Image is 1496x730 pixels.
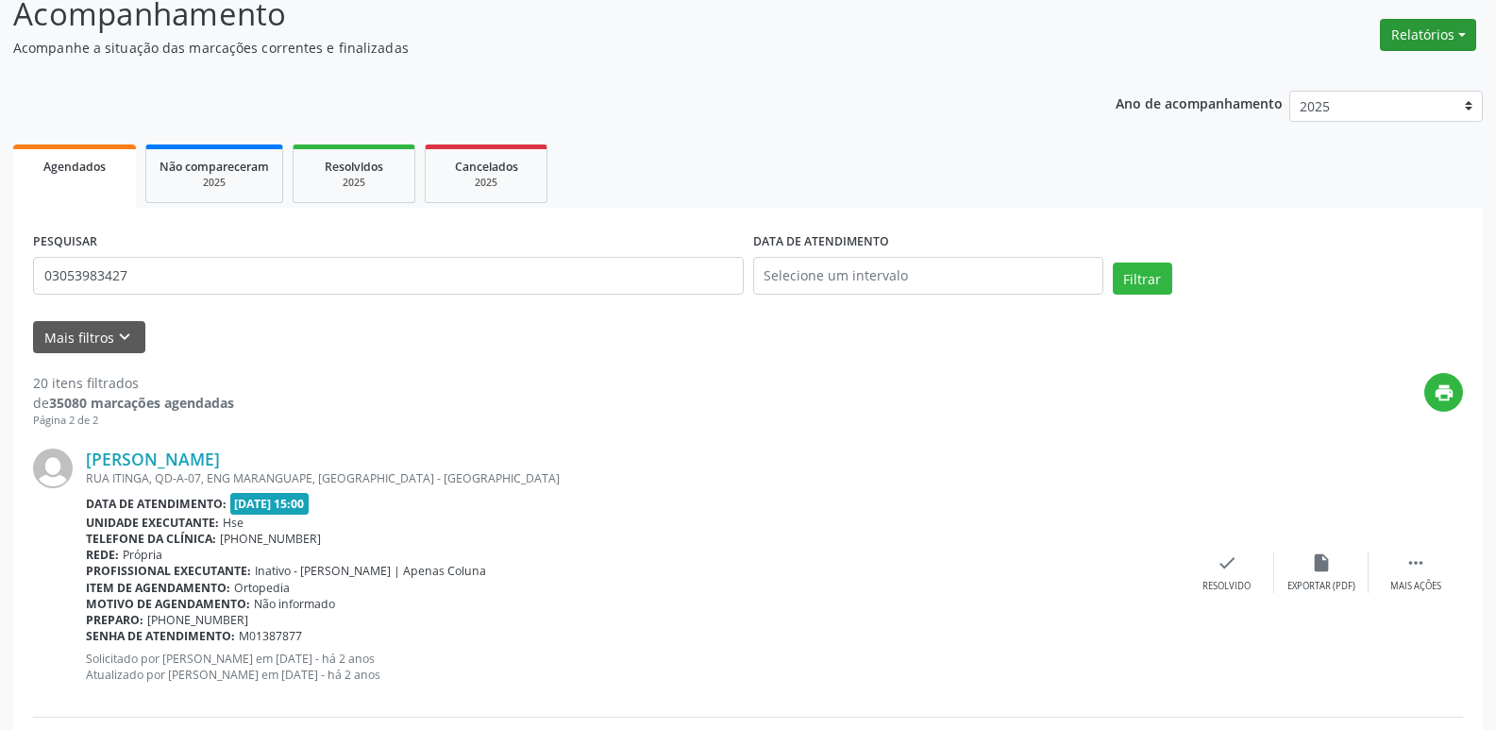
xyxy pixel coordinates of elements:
[49,394,234,412] strong: 35080 marcações agendadas
[439,176,533,190] div: 2025
[1113,263,1172,295] button: Filtrar
[43,159,106,175] span: Agendados
[307,176,401,190] div: 2025
[86,651,1180,683] p: Solicitado por [PERSON_NAME] em [DATE] - há 2 anos Atualizado por [PERSON_NAME] em [DATE] - há 2 ...
[33,413,234,429] div: Página 2 de 2
[1311,552,1332,573] i: insert_drive_file
[255,563,486,579] span: Inativo - [PERSON_NAME] | Apenas Coluna
[455,159,518,175] span: Cancelados
[86,596,250,612] b: Motivo de agendamento:
[753,257,1103,295] input: Selecione um intervalo
[753,228,889,257] label: DATA DE ATENDIMENTO
[86,531,216,547] b: Telefone da clínica:
[33,449,73,488] img: img
[33,393,234,413] div: de
[1202,580,1251,593] div: Resolvido
[1424,373,1463,412] button: print
[86,628,235,644] b: Senha de atendimento:
[1287,580,1355,593] div: Exportar (PDF)
[234,580,290,596] span: Ortopedia
[33,321,145,354] button: Mais filtroskeyboard_arrow_down
[1380,19,1476,51] button: Relatórios
[160,176,269,190] div: 2025
[254,596,335,612] span: Não informado
[123,547,162,563] span: Própria
[86,470,1180,486] div: RUA ITINGA, QD-A-07, ENG MARANGUAPE, [GEOGRAPHIC_DATA] - [GEOGRAPHIC_DATA]
[86,496,227,512] b: Data de atendimento:
[230,493,310,515] span: [DATE] 15:00
[223,515,244,531] span: Hse
[33,228,97,257] label: PESQUISAR
[86,547,119,563] b: Rede:
[86,563,251,579] b: Profissional executante:
[86,449,220,469] a: [PERSON_NAME]
[1390,580,1441,593] div: Mais ações
[220,531,321,547] span: [PHONE_NUMBER]
[86,580,230,596] b: Item de agendamento:
[147,612,248,628] span: [PHONE_NUMBER]
[160,159,269,175] span: Não compareceram
[86,515,219,531] b: Unidade executante:
[13,38,1042,58] p: Acompanhe a situação das marcações correntes e finalizadas
[114,327,135,348] i: keyboard_arrow_down
[1217,552,1237,573] i: check
[1116,91,1283,114] p: Ano de acompanhamento
[86,612,143,628] b: Preparo:
[1434,382,1454,403] i: print
[239,628,302,644] span: M01387877
[33,373,234,393] div: 20 itens filtrados
[1405,552,1426,573] i: 
[325,159,383,175] span: Resolvidos
[33,257,744,295] input: Nome, código do beneficiário ou CPF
